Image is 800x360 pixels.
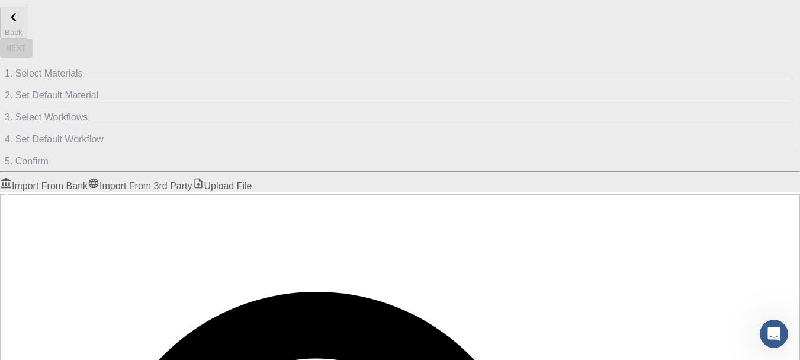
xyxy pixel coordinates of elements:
[5,156,49,166] span: 5. Confirm
[192,177,252,192] a: Upload File
[5,90,98,100] span: 2. Set Default Material
[760,320,788,348] iframe: Intercom live chat
[24,8,66,19] span: Support
[5,134,104,144] span: 4. Set Default Workflow
[5,112,88,122] span: 3. Select Workflows
[5,68,83,78] span: 1. Select Materials
[88,177,192,192] a: Import From 3rd Party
